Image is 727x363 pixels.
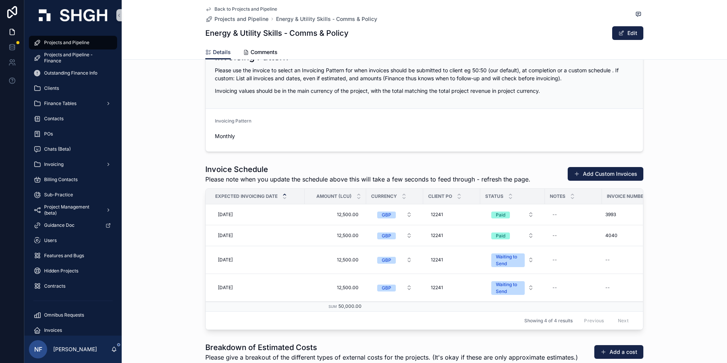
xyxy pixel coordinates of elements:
[568,167,643,181] button: Add Custom Invoices
[218,257,233,263] span: [DATE]
[312,232,359,239] span: 12,500.00
[338,303,362,309] span: 50,000.00
[53,345,97,353] p: [PERSON_NAME]
[371,208,418,221] button: Select Button
[485,208,540,221] button: Select Button
[382,232,391,239] div: GBP
[29,249,117,263] a: Features and Bugs
[431,232,443,239] span: 12241
[605,285,610,291] div: --
[29,51,117,65] a: Projects and Pipeline - Finance
[44,85,59,91] span: Clients
[44,253,84,259] span: Features and Bugs
[215,87,634,95] p: Invoicing values should be in the main currency of the project, with the total matching the total...
[29,142,117,156] a: Chats (Beta)
[312,212,359,218] span: 12,500.00
[312,285,359,291] span: 12,500.00
[485,229,540,242] button: Select Button
[243,45,278,61] a: Comments
[371,253,418,267] button: Select Button
[44,100,76,107] span: Finance Tables
[29,158,117,171] a: Invoicing
[329,304,337,309] small: Sum
[524,318,573,324] span: Showing 4 of 4 results
[205,6,277,12] a: Back to Projects and Pipeline
[371,229,418,242] button: Select Button
[550,193,565,199] span: Notes
[205,175,530,184] span: Please note when you update the schedule above this will take a few seconds to feed through - ref...
[29,97,117,110] a: Finance Tables
[276,15,377,23] a: Energy & Utility Skills - Comms & Policy
[552,257,557,263] div: --
[382,285,391,291] div: GBP
[251,48,278,56] span: Comments
[29,127,117,141] a: POs
[607,193,646,199] span: Invoice Number
[496,281,520,295] div: Waiting to Send
[605,212,616,218] span: 3993
[496,212,505,218] div: Paid
[215,132,315,140] span: Monthly
[605,232,617,239] span: 4040
[29,308,117,322] a: Omnibus Requests
[205,28,349,38] h1: Energy & Utility Skills - Comms & Policy
[214,15,268,23] span: Projects and Pipeline
[44,237,57,244] span: Users
[29,234,117,247] a: Users
[205,15,268,23] a: Projects and Pipeline
[29,81,117,95] a: Clients
[29,188,117,202] a: Sub-Practice
[612,26,643,40] button: Edit
[496,232,505,239] div: Paid
[44,40,89,46] span: Projects and Pipeline
[44,70,97,76] span: Outstanding Finance Info
[44,177,78,183] span: Billing Contacts
[312,257,359,263] span: 12,500.00
[29,66,117,80] a: Outstanding Finance Info
[431,257,443,263] span: 12241
[594,345,643,359] button: Add a cost
[485,250,540,270] button: Select Button
[44,204,100,216] span: Project Management (beta)
[29,112,117,126] a: Contacts
[218,285,233,291] span: [DATE]
[44,192,73,198] span: Sub-Practice
[552,285,557,291] div: --
[44,283,65,289] span: Contracts
[218,232,233,239] span: [DATE]
[214,6,277,12] span: Back to Projects and Pipeline
[39,9,107,21] img: App logo
[215,118,251,124] span: Invoicing Pattern
[496,253,520,267] div: Waiting to Send
[213,48,231,56] span: Details
[44,116,63,122] span: Contacts
[485,193,503,199] span: Status
[44,52,110,64] span: Projects and Pipeline - Finance
[205,164,530,175] h1: Invoice Schedule
[431,285,443,291] span: 12241
[44,222,75,228] span: Guidance Doc
[44,131,53,137] span: POs
[24,30,122,336] div: scrollable content
[44,312,84,318] span: Omnibus Requests
[316,193,352,199] span: Amount (LCU)
[605,257,610,263] div: --
[428,193,452,199] span: Client PO
[29,279,117,293] a: Contracts
[29,323,117,337] a: Invoices
[34,345,42,354] span: NF
[371,281,418,295] button: Select Button
[205,45,231,60] a: Details
[371,193,397,199] span: Currency
[215,66,634,82] p: Please use the invoice to select an Invoicing Pattern for when invoices should be submitted to cl...
[205,342,578,353] h1: Breakdown of Estimated Costs
[382,212,391,218] div: GBP
[485,277,540,298] button: Select Button
[218,212,233,218] span: [DATE]
[29,203,117,217] a: Project Management (beta)
[205,353,578,362] span: Please give a breakout of the different types of external costs for the projects. (It's okay if t...
[29,173,117,186] a: Billing Contacts
[44,161,63,167] span: Invoicing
